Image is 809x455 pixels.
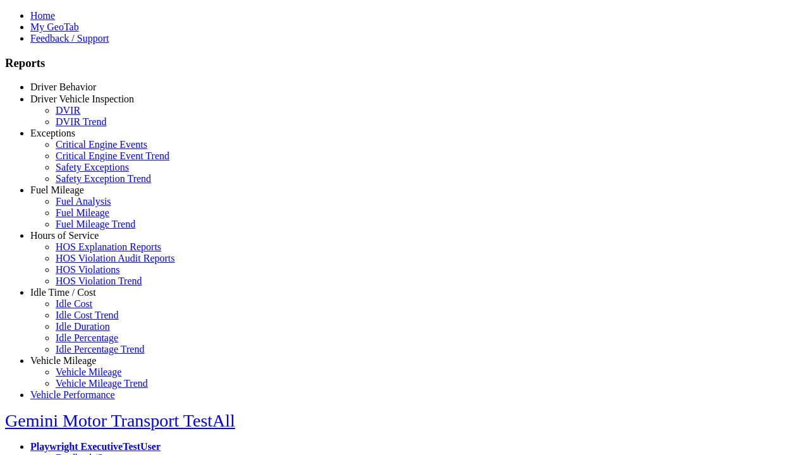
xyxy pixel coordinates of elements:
[56,196,111,207] a: Fuel Analysis
[30,128,75,138] a: Exceptions
[56,116,106,127] a: DVIR Trend
[56,253,175,264] a: HOS Violation Audit Reports
[5,56,804,70] h3: Reports
[30,82,96,92] a: Driver Behavior
[56,332,118,343] a: Idle Percentage
[56,162,129,173] a: Safety Exceptions
[56,139,147,150] a: Critical Engine Events
[56,150,169,161] a: Critical Engine Event Trend
[30,230,99,241] a: Hours of Service
[56,367,121,377] a: Vehicle Mileage
[56,241,161,252] a: HOS Explanation Reports
[56,298,92,309] a: Idle Cost
[30,21,79,32] a: My GeoTab
[56,219,135,229] a: Fuel Mileage Trend
[56,344,144,355] a: Idle Percentage Trend
[30,33,109,44] a: Feedback / Support
[56,321,110,332] a: Idle Duration
[56,378,148,389] a: Vehicle Mileage Trend
[30,441,161,452] a: Playwright ExecutiveTestUser
[30,185,84,195] a: Fuel Mileage
[56,105,80,116] a: DVIR
[56,276,142,286] a: HOS Violation Trend
[56,310,119,320] a: Idle Cost Trend
[56,173,151,184] a: Safety Exception Trend
[5,411,235,430] a: Gemini Motor Transport TestAll
[30,287,96,298] a: Idle Time / Cost
[56,207,109,218] a: Fuel Mileage
[56,264,119,275] a: HOS Violations
[30,10,55,21] a: Home
[30,389,115,400] a: Vehicle Performance
[30,355,96,366] a: Vehicle Mileage
[30,94,134,104] a: Driver Vehicle Inspection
